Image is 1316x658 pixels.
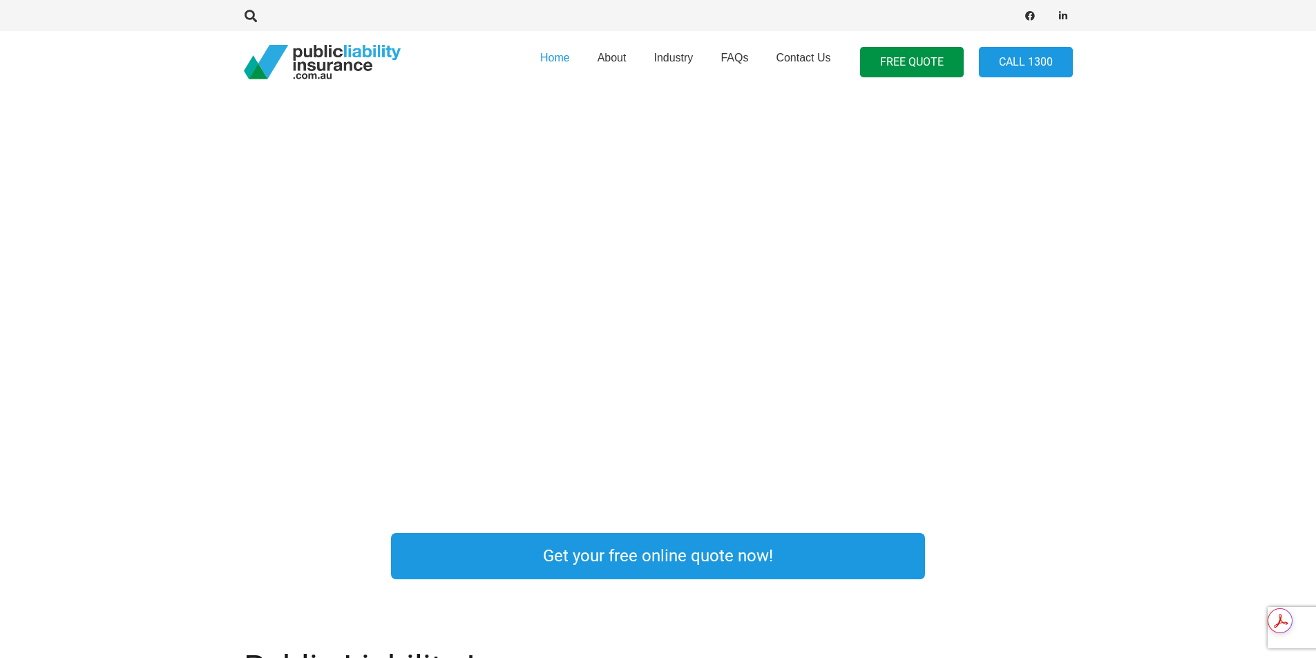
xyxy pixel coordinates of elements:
a: Get your free online quote now! [391,533,925,579]
a: Facebook [1020,6,1040,26]
a: Link [216,530,363,583]
a: Contact Us [762,27,844,97]
span: About [598,52,627,64]
a: FREE QUOTE [860,47,964,78]
a: FAQs [707,27,762,97]
span: Contact Us [776,52,830,64]
a: Search [238,10,265,22]
span: FAQs [721,52,748,64]
a: pli_logotransparent [244,45,401,79]
a: Home [526,27,584,97]
a: Link [953,530,1100,583]
span: Home [540,52,570,64]
span: Industry [654,52,693,64]
a: About [584,27,640,97]
a: Industry [640,27,707,97]
a: LinkedIn [1053,6,1073,26]
a: Call 1300 [979,47,1073,78]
